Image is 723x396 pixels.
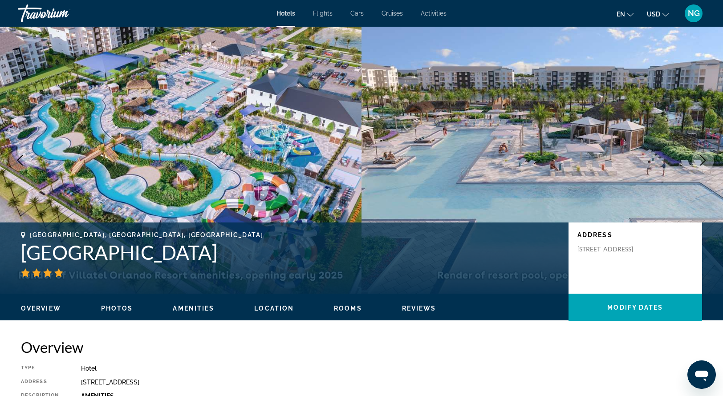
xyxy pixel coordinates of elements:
h2: Overview [21,338,702,356]
button: Location [254,304,294,312]
span: Location [254,305,294,312]
span: en [617,11,625,18]
div: [STREET_ADDRESS] [81,379,702,386]
a: Travorium [18,2,107,25]
a: Cruises [382,10,403,17]
button: Next image [692,149,714,171]
button: Amenities [173,304,214,312]
button: Change currency [647,8,669,20]
button: Modify Dates [569,294,702,321]
p: Address [577,231,693,238]
button: Reviews [402,304,436,312]
iframe: Button to launch messaging window [687,360,716,389]
span: Reviews [402,305,436,312]
a: Flights [313,10,333,17]
span: NG [688,9,700,18]
a: Hotels [276,10,295,17]
span: Rooms [334,305,362,312]
div: Hotel [81,365,702,372]
button: Overview [21,304,61,312]
div: Type [21,365,59,372]
button: Change language [617,8,634,20]
p: [STREET_ADDRESS] [577,245,649,253]
a: Cars [350,10,364,17]
span: USD [647,11,660,18]
button: User Menu [682,4,705,23]
h1: [GEOGRAPHIC_DATA] [21,241,560,264]
button: Previous image [9,149,31,171]
button: Photos [101,304,133,312]
span: [GEOGRAPHIC_DATA], [GEOGRAPHIC_DATA], [GEOGRAPHIC_DATA] [30,231,263,238]
span: Amenities [173,305,214,312]
a: Activities [421,10,447,17]
span: Photos [101,305,133,312]
button: Rooms [334,304,362,312]
div: Address [21,379,59,386]
span: Modify Dates [607,304,663,311]
span: Overview [21,305,61,312]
